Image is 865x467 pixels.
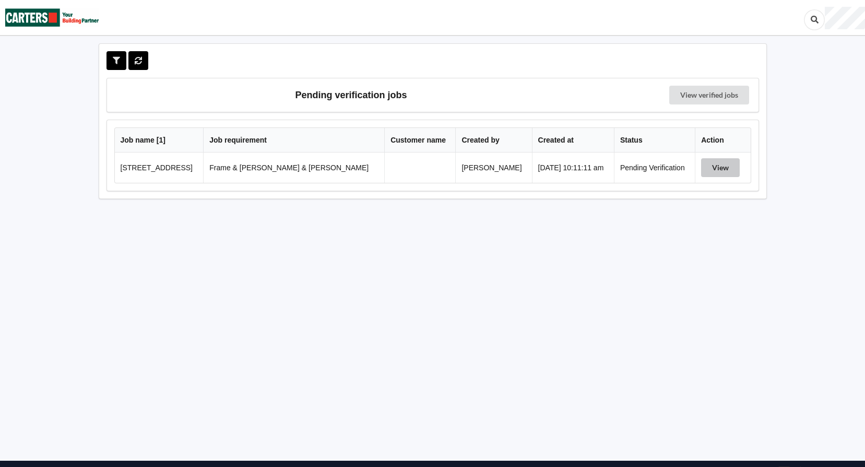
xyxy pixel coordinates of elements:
[695,128,750,153] th: Action
[825,7,865,29] div: User Profile
[384,128,455,153] th: Customer name
[532,128,614,153] th: Created at
[455,153,531,183] td: [PERSON_NAME]
[701,164,742,172] a: View
[115,153,204,183] td: [STREET_ADDRESS]
[5,1,99,34] img: Carters
[614,153,695,183] td: Pending Verification
[532,153,614,183] td: [DATE] 10:11:11 am
[669,86,749,104] a: View verified jobs
[203,153,384,183] td: Frame & [PERSON_NAME] & [PERSON_NAME]
[203,128,384,153] th: Job requirement
[114,86,588,104] h3: Pending verification jobs
[455,128,531,153] th: Created by
[115,128,204,153] th: Job name [ 1 ]
[614,128,695,153] th: Status
[701,158,740,177] button: View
